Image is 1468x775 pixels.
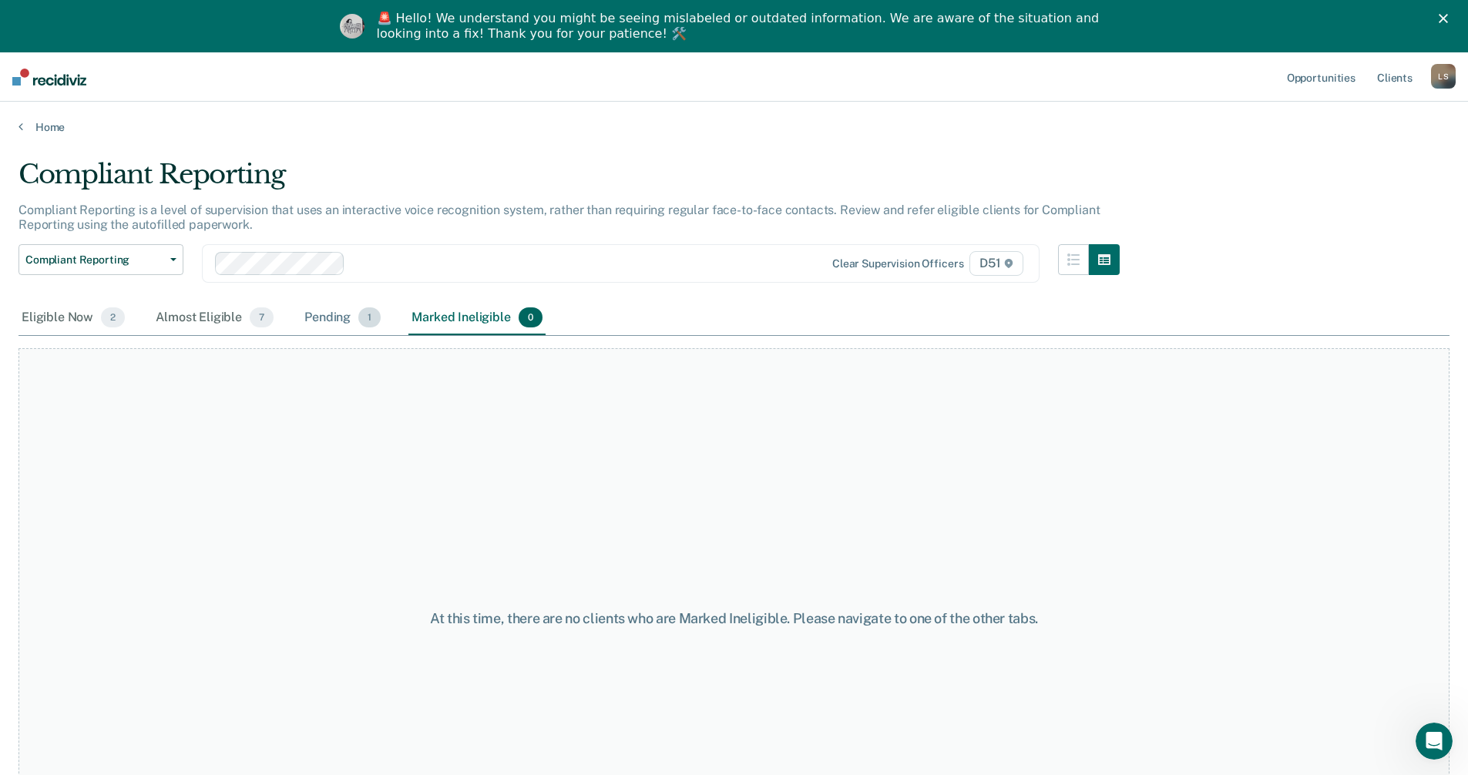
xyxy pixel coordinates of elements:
div: Marked Ineligible0 [408,301,546,335]
div: Almost Eligible7 [153,301,277,335]
a: Clients [1374,52,1416,102]
div: L S [1431,64,1456,89]
span: 1 [358,307,381,327]
iframe: Intercom live chat [1416,723,1453,760]
button: LS [1431,64,1456,89]
div: Eligible Now2 [18,301,128,335]
div: At this time, there are no clients who are Marked Ineligible. Please navigate to one of the other... [377,610,1092,627]
span: 7 [250,307,274,327]
div: Pending1 [301,301,384,335]
p: Compliant Reporting is a level of supervision that uses an interactive voice recognition system, ... [18,203,1100,232]
span: Compliant Reporting [25,253,164,267]
div: Close [1439,14,1454,23]
img: Profile image for Kim [340,14,364,39]
span: 0 [519,307,543,327]
span: D51 [969,251,1023,276]
div: 🚨 Hello! We understand you might be seeing mislabeled or outdated information. We are aware of th... [377,11,1104,42]
a: Home [18,120,1450,134]
span: 2 [101,307,125,327]
div: Clear supervision officers [832,257,963,270]
a: Opportunities [1284,52,1359,102]
img: Recidiviz [12,69,86,86]
div: Compliant Reporting [18,159,1120,203]
button: Compliant Reporting [18,244,183,275]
